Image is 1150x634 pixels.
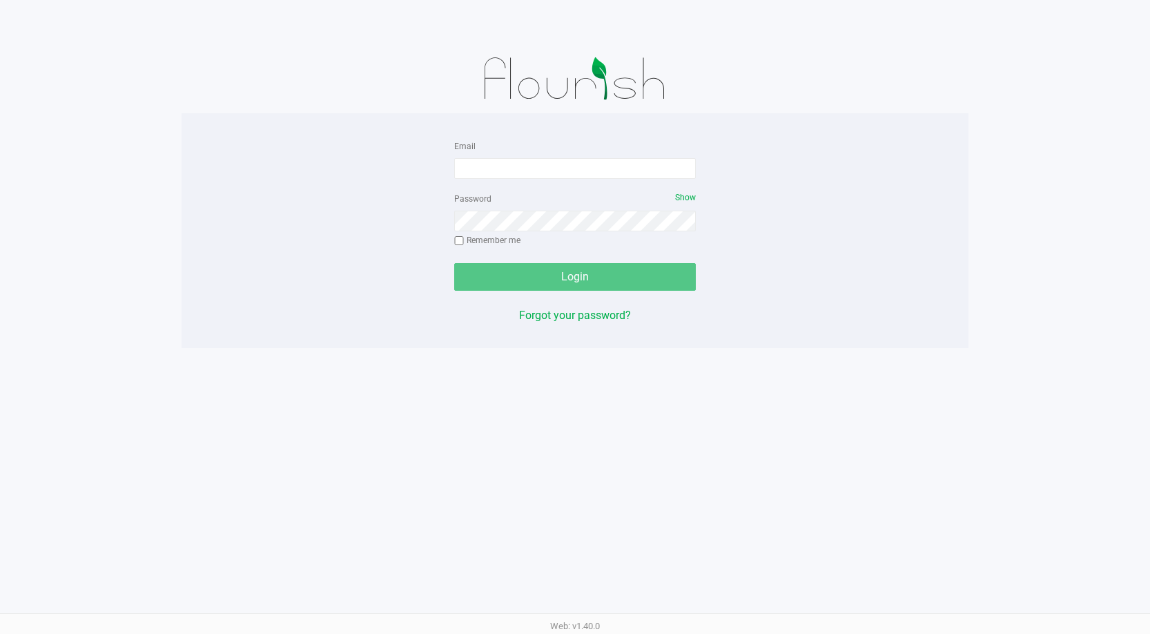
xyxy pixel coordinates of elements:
label: Email [454,140,476,153]
label: Remember me [454,234,520,247]
input: Remember me [454,236,464,246]
span: Web: v1.40.0 [550,621,600,631]
span: Show [675,193,696,202]
button: Forgot your password? [519,307,631,324]
label: Password [454,193,491,205]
